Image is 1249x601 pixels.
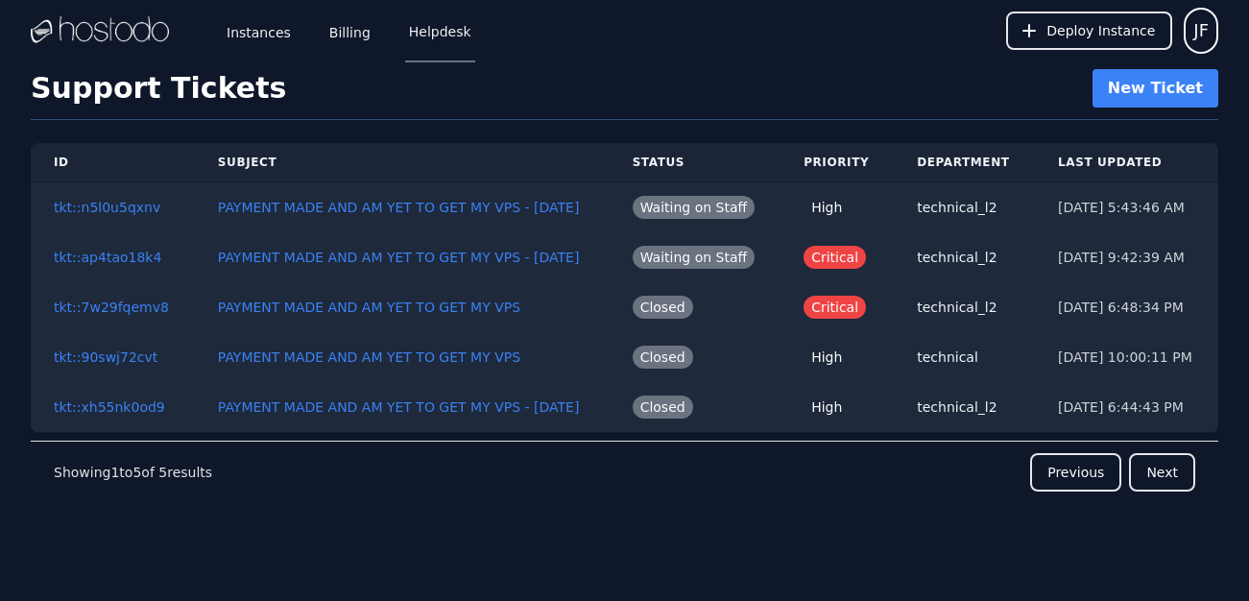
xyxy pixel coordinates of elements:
[610,143,781,182] th: Status
[781,143,894,182] th: Priority
[917,248,1012,267] div: technical_l2
[633,296,693,319] span: Closed
[218,248,580,267] button: PAYMENT MADE AND AM YET TO GET MY VPS - [DATE]
[1035,143,1218,182] th: Last Updated
[110,465,119,480] span: 1
[1058,397,1195,417] div: [DATE] 6:44:43 PM
[54,248,161,267] button: tkt::ap4tao18k4
[31,143,195,182] th: ID
[158,465,167,480] span: 5
[31,16,169,45] img: Logo
[54,463,212,482] p: Showing to of results
[633,396,693,419] span: Closed
[1184,8,1218,54] button: User menu
[218,298,520,317] button: PAYMENT MADE AND AM YET TO GET MY VPS
[218,348,520,367] button: PAYMENT MADE AND AM YET TO GET MY VPS
[917,397,1012,417] div: technical_l2
[917,348,1012,367] div: technical
[633,246,756,269] span: Waiting on Staff
[132,465,141,480] span: 5
[54,198,160,217] button: tkt::n5l0u5qxnv
[1006,12,1172,50] button: Deploy Instance
[917,298,1012,317] div: technical_l2
[1058,248,1195,267] div: [DATE] 9:42:39 AM
[218,198,580,217] button: PAYMENT MADE AND AM YET TO GET MY VPS - [DATE]
[1058,198,1195,217] div: [DATE] 5:43:46 AM
[54,298,169,317] button: tkt::7w29fqemv8
[1058,298,1195,317] div: [DATE] 6:48:34 PM
[804,246,866,269] span: Critical
[804,346,850,369] span: High
[804,396,850,419] span: High
[195,143,610,182] th: Subject
[804,296,866,319] span: Critical
[1093,69,1218,108] button: New Ticket
[1058,348,1195,367] div: [DATE] 10:00:11 PM
[54,348,157,367] button: tkt::90swj72cvt
[633,196,756,219] span: Waiting on Staff
[54,397,165,417] button: tkt::xh55nk0od9
[1046,21,1155,40] span: Deploy Instance
[894,143,1035,182] th: Department
[1030,453,1121,492] button: Previous
[917,198,1012,217] div: technical_l2
[633,346,693,369] span: Closed
[31,441,1218,503] nav: Pagination
[1193,17,1209,44] span: JF
[1129,453,1195,492] button: Next
[218,397,580,417] button: PAYMENT MADE AND AM YET TO GET MY VPS - [DATE]
[31,71,286,106] h1: Support Tickets
[804,196,850,219] span: High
